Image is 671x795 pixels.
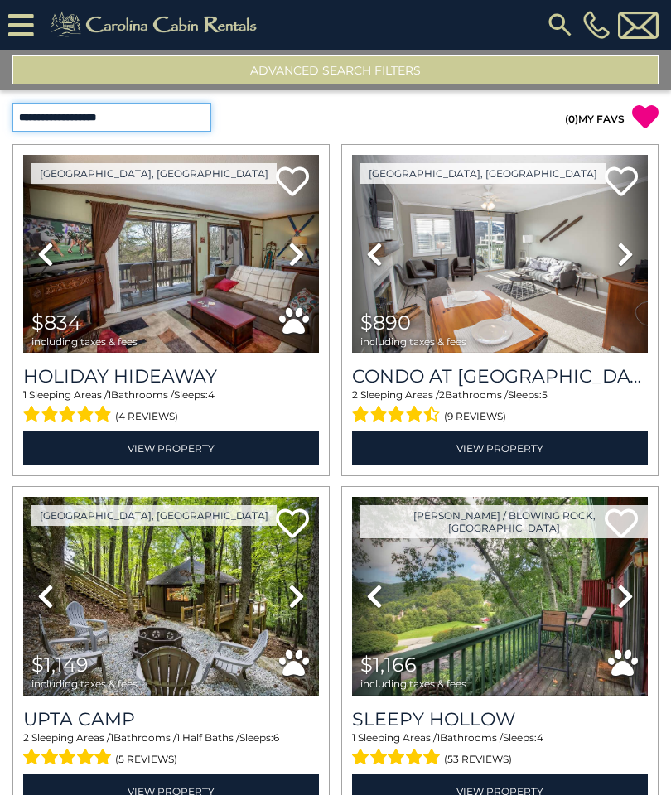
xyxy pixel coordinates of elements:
[115,406,178,427] span: (4 reviews)
[12,55,659,84] button: Advanced Search Filters
[444,749,512,770] span: (53 reviews)
[568,113,575,125] span: 0
[360,311,411,335] span: $890
[23,365,319,388] a: Holiday Hideaway
[352,708,648,730] a: Sleepy Hollow
[23,730,319,770] div: Sleeping Areas / Bathrooms / Sleeps:
[352,365,648,388] a: Condo at [GEOGRAPHIC_DATA]
[437,731,440,744] span: 1
[115,749,177,770] span: (5 reviews)
[23,708,319,730] a: Upta Camp
[31,653,89,677] span: $1,149
[31,678,138,689] span: including taxes & fees
[23,497,319,695] img: thumbnail_167080979.jpeg
[352,730,648,770] div: Sleeping Areas / Bathrooms / Sleeps:
[352,365,648,388] h3: Condo at Pinnacle Inn Resort
[360,163,606,184] a: [GEOGRAPHIC_DATA], [GEOGRAPHIC_DATA]
[208,388,215,401] span: 4
[276,507,309,542] a: Add to favorites
[110,731,113,744] span: 1
[542,388,548,401] span: 5
[352,731,355,744] span: 1
[360,505,648,538] a: [PERSON_NAME] / Blowing Rock, [GEOGRAPHIC_DATA]
[444,406,506,427] span: (9 reviews)
[108,388,111,401] span: 1
[360,336,466,347] span: including taxes & fees
[565,113,625,125] a: (0)MY FAVS
[31,311,81,335] span: $834
[23,731,29,744] span: 2
[276,165,309,200] a: Add to favorites
[352,388,358,401] span: 2
[565,113,578,125] span: ( )
[31,505,277,526] a: [GEOGRAPHIC_DATA], [GEOGRAPHIC_DATA]
[273,731,279,744] span: 6
[31,163,277,184] a: [GEOGRAPHIC_DATA], [GEOGRAPHIC_DATA]
[23,388,319,427] div: Sleeping Areas / Bathrooms / Sleeps:
[23,431,319,465] a: View Property
[23,388,27,401] span: 1
[176,731,239,744] span: 1 Half Baths /
[352,155,648,353] img: thumbnail_163280808.jpeg
[579,11,614,39] a: [PHONE_NUMBER]
[352,388,648,427] div: Sleeping Areas / Bathrooms / Sleeps:
[360,653,417,677] span: $1,166
[545,10,575,40] img: search-regular.svg
[42,8,271,41] img: Khaki-logo.png
[352,431,648,465] a: View Property
[23,155,319,353] img: thumbnail_163267576.jpeg
[352,497,648,695] img: thumbnail_163260932.jpeg
[360,678,466,689] span: including taxes & fees
[605,165,638,200] a: Add to favorites
[537,731,543,744] span: 4
[439,388,445,401] span: 2
[31,336,138,347] span: including taxes & fees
